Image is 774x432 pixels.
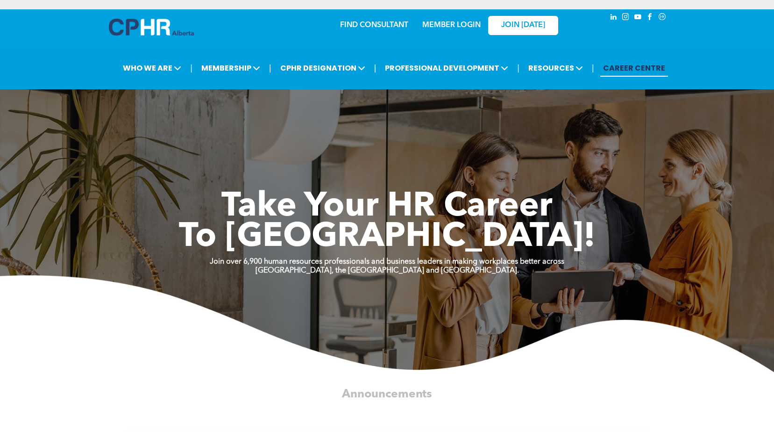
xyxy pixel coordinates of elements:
strong: Join over 6,900 human resources professionals and business leaders in making workplaces better ac... [210,258,564,266]
a: instagram [621,12,631,24]
li: | [592,58,594,78]
a: CAREER CENTRE [600,59,668,77]
span: JOIN [DATE] [501,21,545,30]
a: FIND CONSULTANT [340,22,408,29]
a: Social network [657,12,667,24]
li: | [190,58,192,78]
li: | [517,58,519,78]
span: Announcements [342,389,432,400]
strong: [GEOGRAPHIC_DATA], the [GEOGRAPHIC_DATA] and [GEOGRAPHIC_DATA]. [256,267,519,274]
span: WHO WE ARE [120,59,184,77]
a: linkedin [609,12,619,24]
a: youtube [633,12,643,24]
span: CPHR DESIGNATION [277,59,368,77]
a: MEMBER LOGIN [422,22,481,29]
span: RESOURCES [525,59,586,77]
li: | [374,58,376,78]
a: JOIN [DATE] [488,16,558,35]
span: Take Your HR Career [221,190,553,224]
span: PROFESSIONAL DEVELOPMENT [382,59,511,77]
span: MEMBERSHIP [199,59,263,77]
li: | [269,58,271,78]
a: facebook [645,12,655,24]
span: To [GEOGRAPHIC_DATA]! [179,221,596,254]
img: A blue and white logo for cp alberta [109,19,194,36]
